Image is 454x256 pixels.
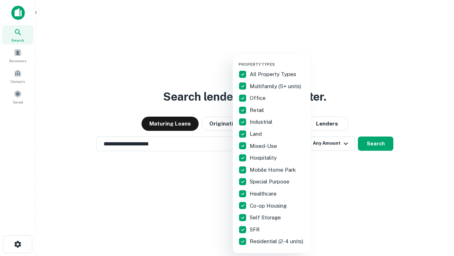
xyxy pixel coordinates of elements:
iframe: Chat Widget [419,199,454,233]
p: Land [250,130,263,138]
p: SFR [250,225,261,234]
p: Hospitality [250,154,278,162]
p: Co-op Housing [250,202,288,210]
p: Industrial [250,118,274,126]
span: Property Types [238,62,275,66]
p: Self Storage [250,213,282,222]
p: Special Purpose [250,177,291,186]
p: Residential (2-4 units) [250,237,305,246]
p: Healthcare [250,190,278,198]
p: Mixed-Use [250,142,278,150]
p: All Property Types [250,70,298,79]
p: Mobile Home Park [250,166,297,174]
p: Multifamily (5+ units) [250,82,303,91]
p: Retail [250,106,265,114]
p: Office [250,94,267,102]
